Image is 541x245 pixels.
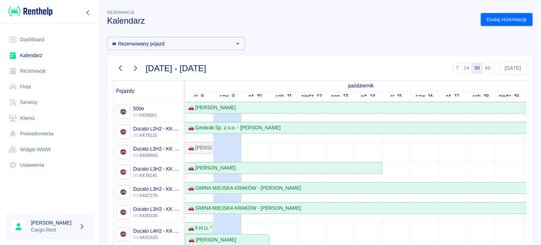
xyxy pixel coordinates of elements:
[133,206,181,213] h6: Ducato L3H2 - KK 9033N
[6,157,93,173] a: Ustawienia
[117,228,129,240] img: Image
[133,234,181,241] p: KK0162G
[146,63,206,73] h3: [DATE] - [DATE]
[185,184,301,192] div: 🚗 GMINA MIEJSKA KRAKÓW - [PERSON_NAME]
[31,226,76,234] p: Cargo Rent
[107,16,475,26] h3: Kalendarz
[185,124,280,131] div: 🚗 Geokrak Sp. z o.o. - [PERSON_NAME]
[359,91,377,102] a: 14 października 2025
[444,91,461,102] a: 17 października 2025
[117,106,129,118] img: Image
[218,91,237,102] a: 9 października 2025
[6,48,93,63] a: Kalendarz
[117,166,129,178] img: Image
[107,10,135,14] span: Rezerwacje
[133,185,181,192] h6: Ducato L3H2 - KK 8727N
[133,152,181,159] p: KK6896G
[6,32,93,48] a: Dashboard
[185,204,301,212] div: 🚗 GMINA MIEJSKA KRAKÓW - [PERSON_NAME]
[6,110,93,126] a: Klienci
[133,172,181,179] p: KK78145
[6,63,93,79] a: Rezerwacje
[330,91,350,102] a: 13 października 2025
[109,39,231,48] input: Wyszukaj i wybierz pojazdy...
[186,236,236,244] div: 🚗 [PERSON_NAME]
[499,62,527,75] button: [DATE]
[133,125,181,132] h6: Ducato L2H2 - KK 78110
[497,91,521,102] a: 19 października 2025
[133,213,181,219] p: KK9033N
[185,104,236,111] div: 🚗 [PERSON_NAME]
[6,94,93,110] a: Serwisy
[8,6,52,17] img: Renthelp logo
[482,63,493,74] button: 60 dni
[117,186,129,198] img: Image
[471,91,491,102] a: 18 października 2025
[133,227,181,234] h6: Ducato L4H2 - KK 0162G
[117,126,129,138] img: Image
[6,142,93,158] a: Widget WWW
[472,63,483,74] button: 30 dni
[185,144,212,152] div: 🚗 [PERSON_NAME]
[133,145,181,152] h6: Ducato L3H2 - KK 6896G zastępcze
[414,91,435,102] a: 16 października 2025
[461,63,472,74] button: 14 dni
[347,81,375,91] a: 8 października 2025
[481,13,533,26] a: Dodaj rezerwację
[133,112,157,118] p: KK00001
[300,91,324,102] a: 12 października 2025
[247,91,264,102] a: 10 października 2025
[83,8,93,17] button: Zwiń nawigację
[116,88,135,94] span: Pojazdy
[6,6,52,17] a: Renthelp logo
[31,219,76,226] h6: [PERSON_NAME]
[388,91,404,102] a: 15 października 2025
[185,225,212,232] div: 🚗 F.H.U. "E & M" [PERSON_NAME] , [PERSON_NAME] - [PERSON_NAME]
[6,79,93,95] a: Flota
[453,63,461,74] button: 7 dni
[133,192,181,199] p: KK8727N
[274,91,293,102] a: 11 października 2025
[133,105,157,112] h6: 500e
[117,207,129,218] img: Image
[117,146,129,158] img: Image
[133,132,181,139] p: KK78110
[6,126,93,142] a: Powiadomienia
[133,165,181,172] h6: Ducato L3H2 - KK 78145
[192,91,206,102] a: 8 października 2025
[233,39,243,49] button: Otwórz
[185,164,236,172] div: 🚗 [PERSON_NAME]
